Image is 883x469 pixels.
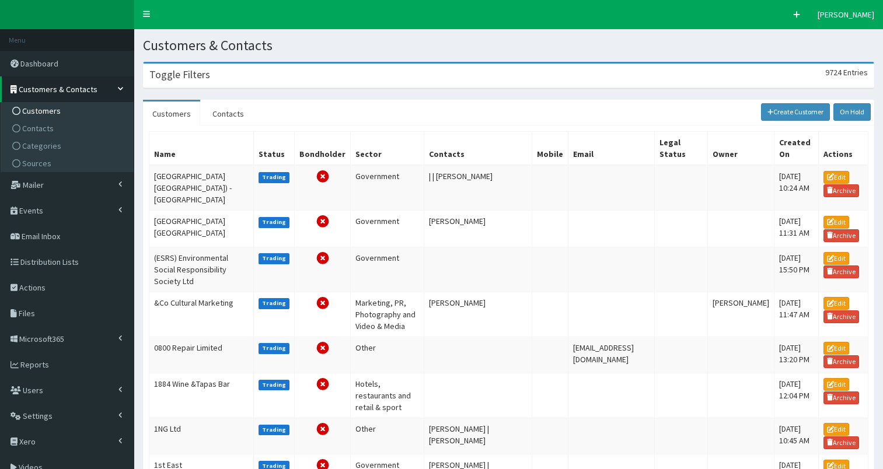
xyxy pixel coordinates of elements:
[654,132,707,166] th: Legal Status
[818,9,874,20] span: [PERSON_NAME]
[149,373,254,418] td: 1884 Wine &Tapas Bar
[823,436,860,449] a: Archive
[823,310,860,323] a: Archive
[253,132,295,166] th: Status
[823,378,849,391] a: Edit
[823,216,849,229] a: Edit
[149,247,254,292] td: (ESRS) Environmental Social Responsibility Society Ltd
[774,211,818,247] td: [DATE] 11:31 AM
[259,380,290,390] label: Trading
[259,253,290,264] label: Trading
[149,292,254,337] td: &Co Cultural Marketing
[774,373,818,418] td: [DATE] 12:04 PM
[351,418,424,454] td: Other
[22,106,61,116] span: Customers
[20,257,79,267] span: Distribution Lists
[774,292,818,337] td: [DATE] 11:47 AM
[259,425,290,435] label: Trading
[203,101,253,126] a: Contacts
[259,298,290,309] label: Trading
[149,132,254,166] th: Name
[532,132,568,166] th: Mobile
[23,385,43,395] span: Users
[818,132,868,166] th: Actions
[843,67,868,78] span: Entries
[351,337,424,373] td: Other
[22,158,51,169] span: Sources
[19,205,43,216] span: Events
[149,69,210,80] h3: Toggle Filters
[259,217,290,228] label: Trading
[351,247,424,292] td: Government
[774,247,818,292] td: [DATE] 15:50 PM
[774,165,818,211] td: [DATE] 10:24 AM
[351,292,424,337] td: Marketing, PR, Photography and Video & Media
[823,229,860,242] a: Archive
[149,165,254,211] td: [GEOGRAPHIC_DATA] [GEOGRAPHIC_DATA]) - [GEOGRAPHIC_DATA]
[424,418,532,454] td: [PERSON_NAME] | [PERSON_NAME]
[149,418,254,454] td: 1NG Ltd
[823,423,849,436] a: Edit
[424,165,532,211] td: | | [PERSON_NAME]
[351,373,424,418] td: Hotels, restaurants and retail & sport
[823,297,849,310] a: Edit
[833,103,871,121] a: On Hold
[424,211,532,247] td: [PERSON_NAME]
[823,171,849,184] a: Edit
[22,141,61,151] span: Categories
[823,391,860,404] a: Archive
[4,102,134,120] a: Customers
[22,231,60,242] span: Email Inbox
[568,132,655,166] th: Email
[143,38,874,53] h1: Customers & Contacts
[20,58,58,69] span: Dashboard
[761,103,830,121] a: Create Customer
[259,343,290,353] label: Trading
[707,292,774,337] td: [PERSON_NAME]
[19,334,64,344] span: Microsoft365
[143,101,200,126] a: Customers
[823,342,849,355] a: Edit
[568,337,655,373] td: [EMAIL_ADDRESS][DOMAIN_NAME]
[19,436,36,447] span: Xero
[19,84,97,94] span: Customers & Contacts
[19,308,35,318] span: Files
[351,132,424,166] th: Sector
[4,120,134,137] a: Contacts
[295,132,351,166] th: Bondholder
[707,132,774,166] th: Owner
[4,137,134,155] a: Categories
[23,411,53,421] span: Settings
[424,132,532,166] th: Contacts
[4,155,134,172] a: Sources
[22,123,54,134] span: Contacts
[20,359,49,370] span: Reports
[149,211,254,247] td: [GEOGRAPHIC_DATA] [GEOGRAPHIC_DATA]
[823,184,860,197] a: Archive
[351,211,424,247] td: Government
[19,282,46,293] span: Actions
[23,180,44,190] span: Mailer
[351,165,424,211] td: Government
[424,292,532,337] td: [PERSON_NAME]
[823,355,860,368] a: Archive
[149,337,254,373] td: 0800 Repair Limited
[774,418,818,454] td: [DATE] 10:45 AM
[825,67,842,78] span: 9724
[823,252,849,265] a: Edit
[774,337,818,373] td: [DATE] 13:20 PM
[259,172,290,183] label: Trading
[823,265,860,278] a: Archive
[774,132,818,166] th: Created On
